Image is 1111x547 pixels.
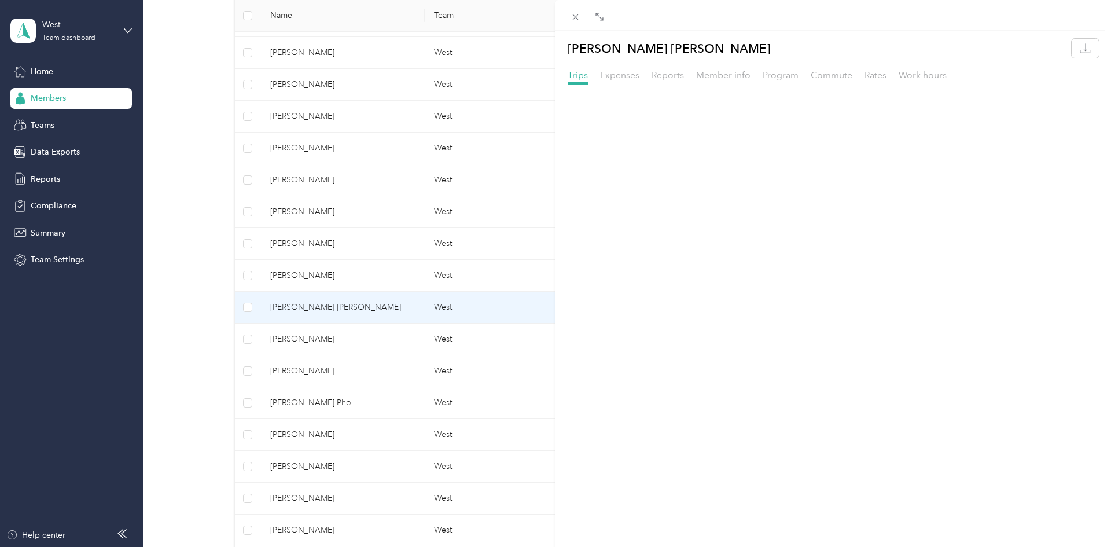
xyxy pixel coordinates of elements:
span: Work hours [899,69,947,80]
span: Reports [652,69,684,80]
span: Member info [696,69,751,80]
iframe: Everlance-gr Chat Button Frame [1046,482,1111,547]
span: Expenses [600,69,639,80]
span: Program [763,69,799,80]
span: Trips [568,69,588,80]
span: Commute [811,69,852,80]
span: Rates [864,69,886,80]
p: [PERSON_NAME] [PERSON_NAME] [568,39,771,58]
